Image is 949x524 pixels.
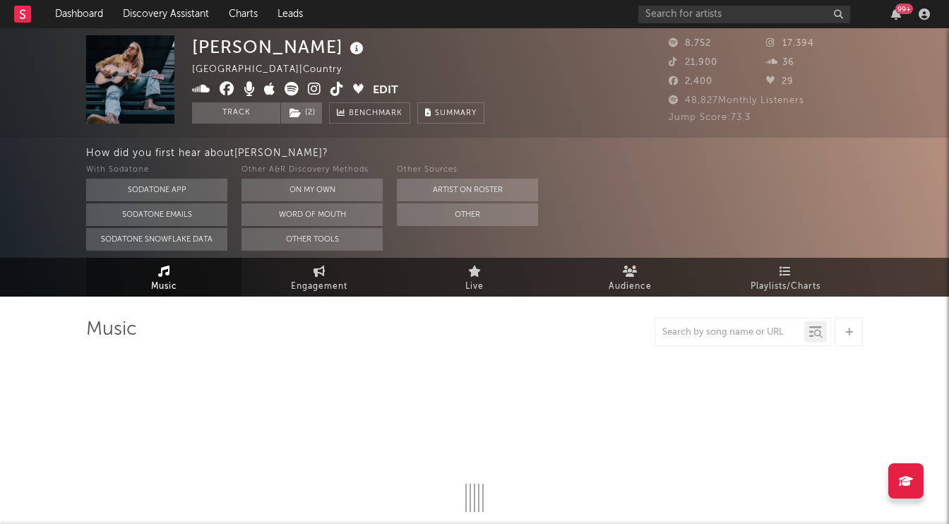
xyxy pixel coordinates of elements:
[291,278,347,295] span: Engagement
[329,102,410,124] a: Benchmark
[397,162,538,179] div: Other Sources
[241,203,383,226] button: Word Of Mouth
[766,77,794,86] span: 29
[86,203,227,226] button: Sodatone Emails
[241,179,383,201] button: On My Own
[86,228,227,251] button: Sodatone Snowflake Data
[766,58,794,67] span: 36
[751,278,820,295] span: Playlists/Charts
[669,96,804,105] span: 48,827 Monthly Listeners
[669,58,717,67] span: 21,900
[552,258,708,297] a: Audience
[708,258,863,297] a: Playlists/Charts
[397,258,552,297] a: Live
[241,228,383,251] button: Other Tools
[397,203,538,226] button: Other
[895,4,913,14] div: 99 +
[151,278,177,295] span: Music
[86,162,227,179] div: With Sodatone
[417,102,484,124] button: Summary
[192,35,367,59] div: [PERSON_NAME]
[891,8,901,20] button: 99+
[241,258,397,297] a: Engagement
[280,102,323,124] span: ( 2 )
[669,77,712,86] span: 2,400
[86,258,241,297] a: Music
[638,6,850,23] input: Search for artists
[192,102,280,124] button: Track
[373,82,398,100] button: Edit
[669,113,751,122] span: Jump Score: 73.3
[241,162,383,179] div: Other A&R Discovery Methods
[435,109,477,117] span: Summary
[609,278,652,295] span: Audience
[397,179,538,201] button: Artist on Roster
[349,105,402,122] span: Benchmark
[86,179,227,201] button: Sodatone App
[465,278,484,295] span: Live
[192,61,358,78] div: [GEOGRAPHIC_DATA] | Country
[655,327,804,338] input: Search by song name or URL
[86,145,949,162] div: How did you first hear about [PERSON_NAME] ?
[766,39,814,48] span: 17,394
[669,39,711,48] span: 8,752
[281,102,322,124] button: (2)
